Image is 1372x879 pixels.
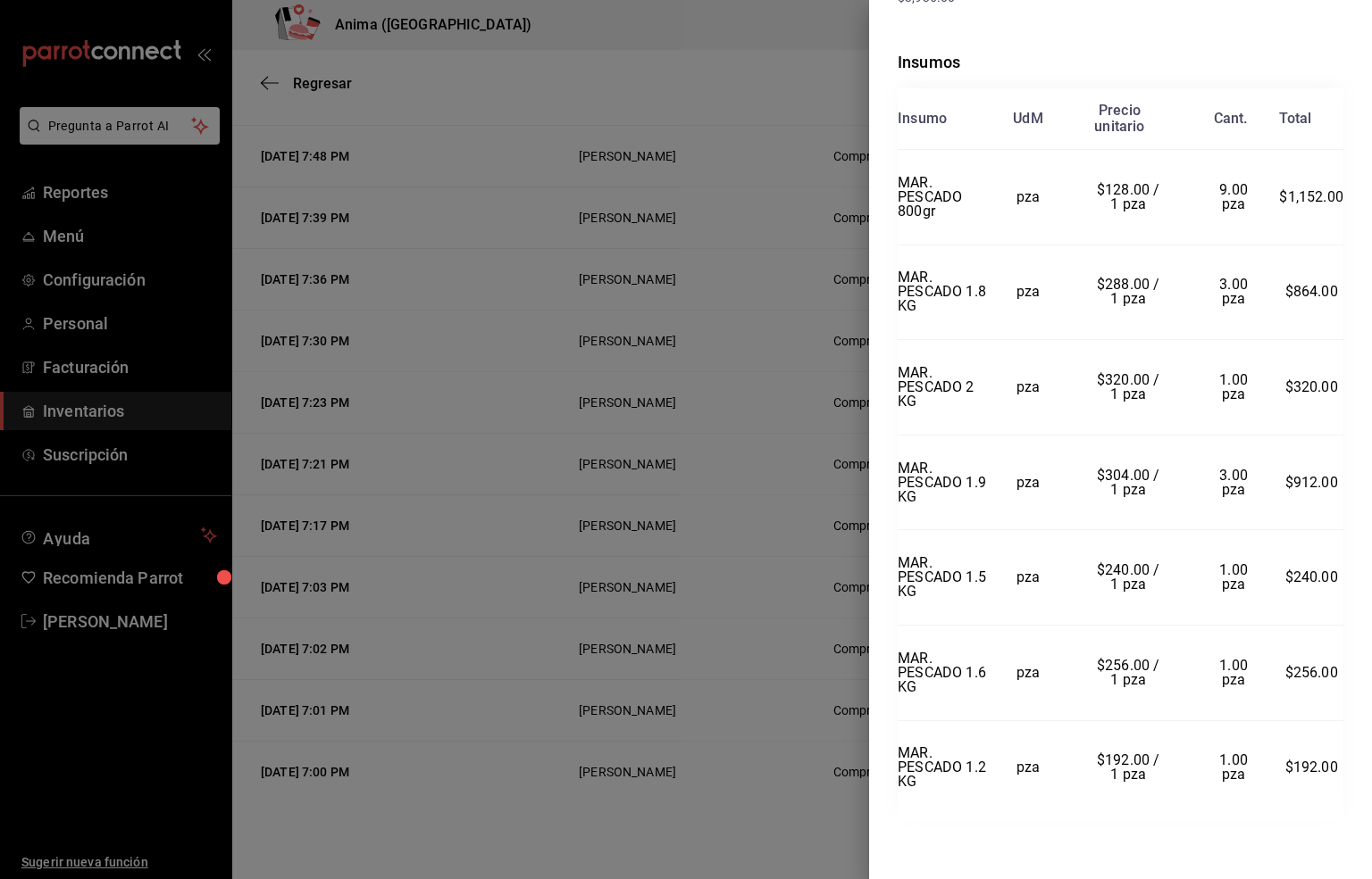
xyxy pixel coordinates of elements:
[987,625,1068,720] td: pza
[987,530,1068,626] td: pza
[1279,188,1343,205] span: $1,152.00
[1285,378,1338,395] span: $320.00
[1285,568,1338,585] span: $240.00
[898,50,1343,74] div: Insumos
[1097,371,1164,402] span: $320.00 / 1 pza
[1097,181,1164,212] span: $128.00 / 1 pza
[898,720,987,815] td: MAR. PESCADO 1.2 KG
[1097,467,1164,498] span: $304.00 / 1 pza
[898,530,987,626] td: MAR. PESCADO 1.5 KG
[1094,103,1144,135] div: Precio unitario
[987,150,1068,245] td: pza
[1219,467,1251,498] span: 3.00 pza
[987,435,1068,530] td: pza
[1097,657,1164,688] span: $256.00 / 1 pza
[898,150,987,245] td: MAR. PESCADO 800gr
[1285,664,1338,681] span: $256.00
[898,435,987,530] td: MAR. PESCADO 1.9 KG
[898,111,947,127] div: Insumo
[1013,111,1043,127] div: UdM
[1097,751,1164,783] span: $192.00 / 1 pza
[1219,181,1251,212] span: 9.00 pza
[1219,276,1251,307] span: 3.00 pza
[1285,759,1338,775] span: $192.00
[898,340,987,435] td: MAR. PESCADO 2 KG
[1285,474,1338,491] span: $912.00
[1279,111,1311,127] div: Total
[1219,751,1251,783] span: 1.00 pza
[1097,561,1164,593] span: $240.00 / 1 pza
[987,720,1068,815] td: pza
[1219,561,1251,593] span: 1.00 pza
[1285,283,1338,300] span: $864.00
[1219,657,1251,688] span: 1.00 pza
[1219,371,1251,402] span: 1.00 pza
[898,245,987,340] td: MAR. PESCADO 1.8 KG
[1214,111,1248,127] div: Cant.
[898,625,987,720] td: MAR. PESCADO 1.6 KG
[987,245,1068,340] td: pza
[987,340,1068,435] td: pza
[1097,276,1164,307] span: $288.00 / 1 pza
